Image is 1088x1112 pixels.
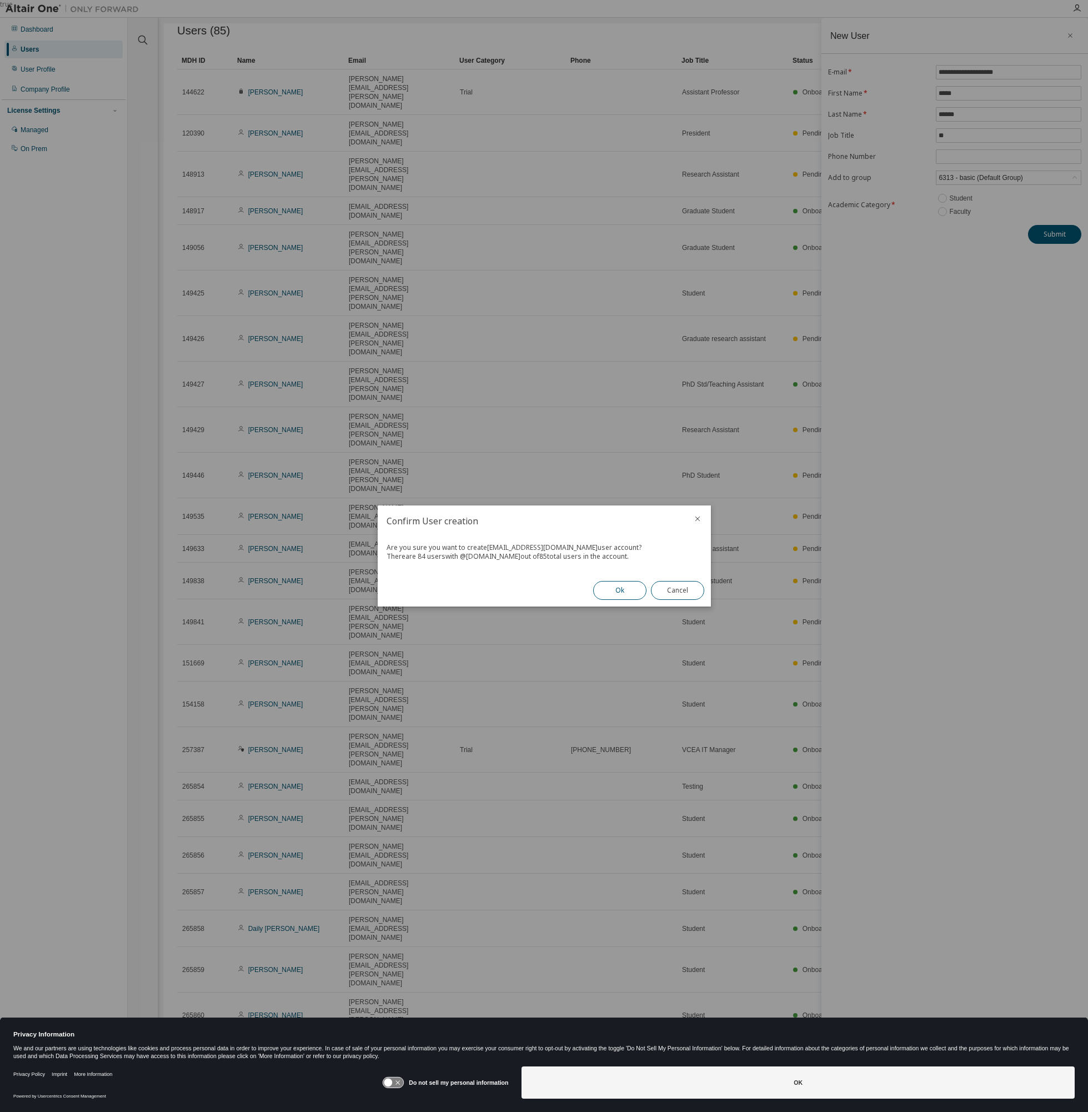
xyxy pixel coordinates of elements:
button: close [693,514,702,523]
h2: Confirm User creation [378,505,684,537]
button: Ok [593,581,646,600]
div: Are you sure you want to create [EMAIL_ADDRESS][DOMAIN_NAME] user account? [387,543,702,552]
div: There are 84 users with @ [DOMAIN_NAME] out of 85 total users in the account. [387,552,702,561]
button: Cancel [651,581,704,600]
